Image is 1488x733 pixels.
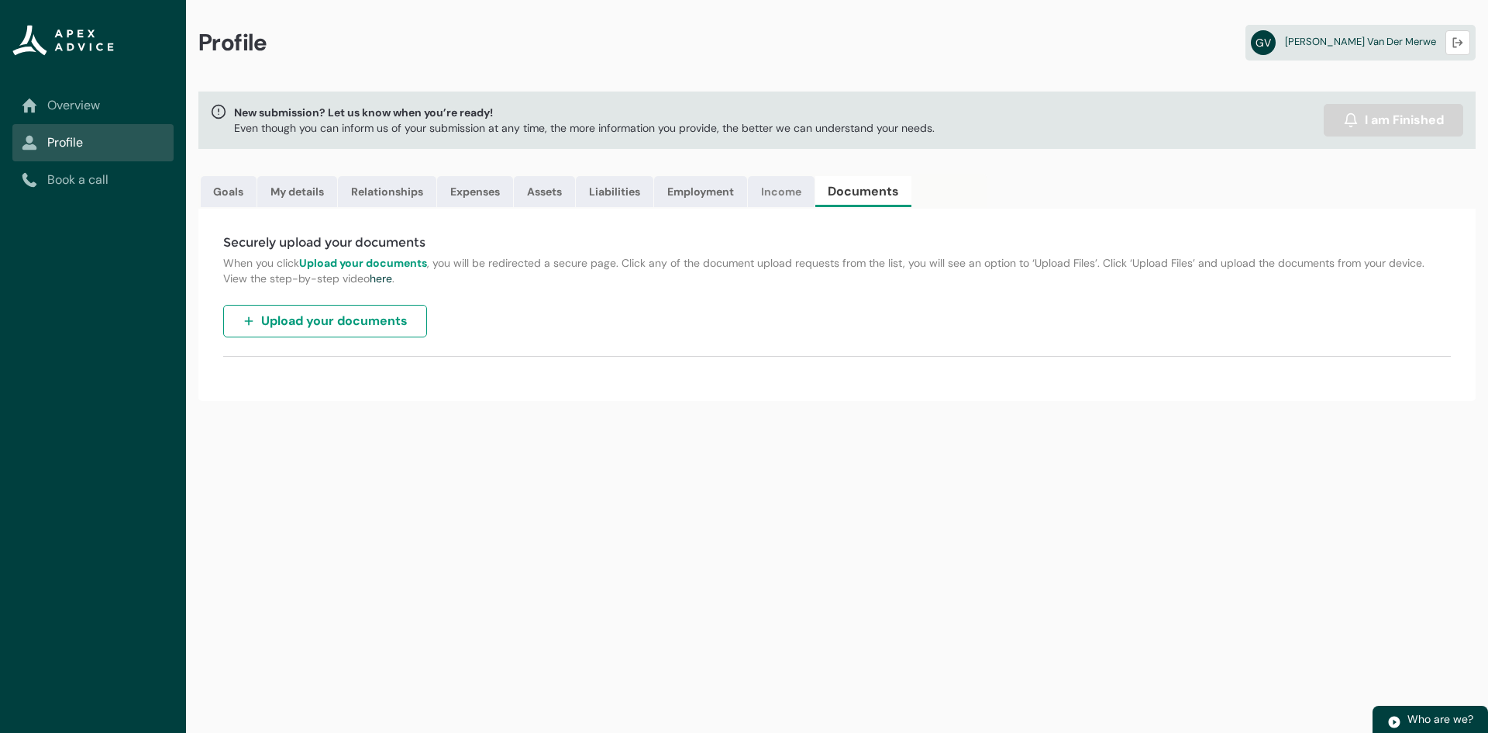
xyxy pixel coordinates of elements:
[654,176,747,207] a: Employment
[514,176,575,207] a: Assets
[201,176,257,207] a: Goals
[1245,25,1476,61] a: GV[PERSON_NAME] Van Der Merwe
[12,25,114,56] img: Apex Advice Group
[257,176,337,207] a: My details
[1365,111,1444,130] span: I am Finished
[261,312,408,330] span: Upload your documents
[1387,715,1401,729] img: play.svg
[234,120,935,136] p: Even though you can inform us of your submission at any time, the more information you provide, t...
[22,171,164,189] a: Book a call
[22,133,164,152] a: Profile
[437,176,513,207] a: Expenses
[12,87,174,199] nav: Sub page
[243,315,255,327] img: plus.svg
[223,305,427,337] button: Upload your documents
[1251,30,1276,55] abbr: GV
[234,105,935,120] span: New submission? Let us know when you’re ready!
[22,96,164,115] a: Overview
[223,255,1451,286] p: When you click , you will be redirected a secure page. Click any of the document upload requests ...
[576,176,653,207] a: Liabilities
[1343,112,1359,128] img: alarm.svg
[370,271,392,285] a: here
[1324,104,1463,137] button: I am Finished
[1285,35,1436,48] span: [PERSON_NAME] Van Der Merwe
[223,233,1451,252] h4: Securely upload your documents
[748,176,815,207] a: Income
[1445,30,1470,55] button: Logout
[338,176,436,207] a: Relationships
[815,176,911,207] a: Documents
[299,256,427,270] strong: Upload your documents
[1407,712,1473,726] span: Who are we?
[198,28,267,57] span: Profile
